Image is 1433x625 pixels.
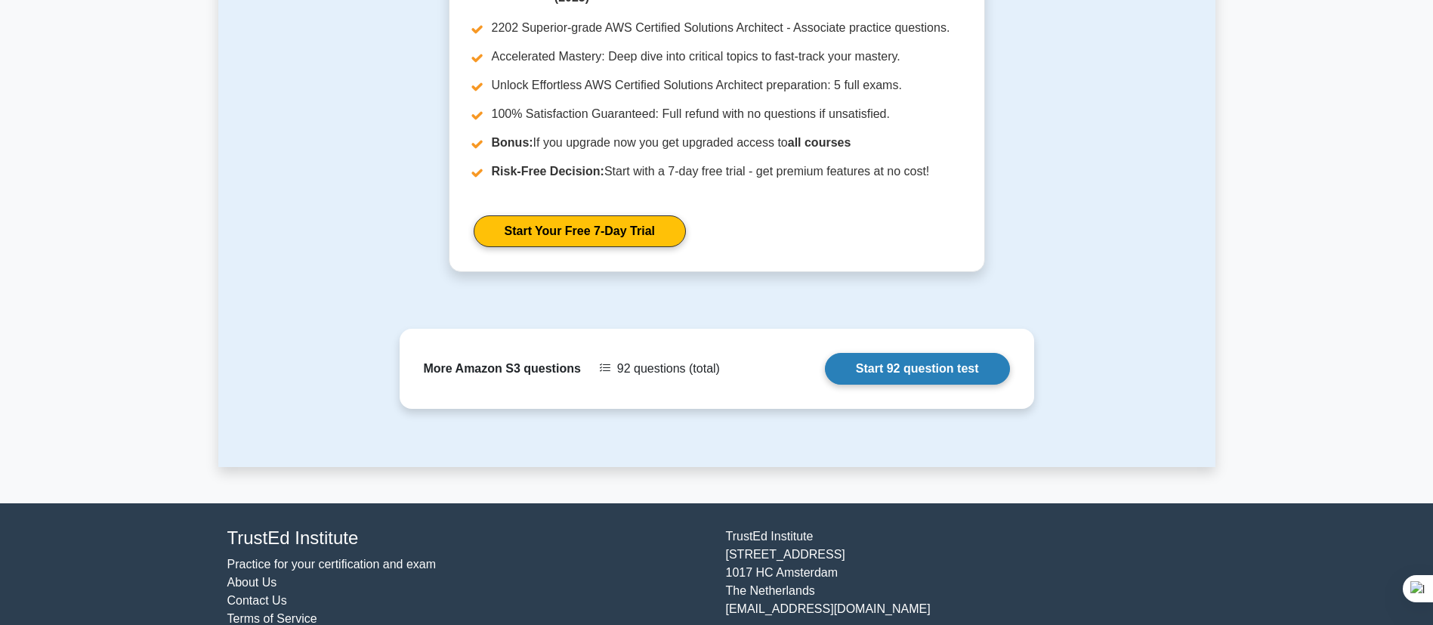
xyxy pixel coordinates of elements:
[227,612,317,625] a: Terms of Service
[227,576,277,589] a: About Us
[227,558,437,571] a: Practice for your certification and exam
[227,528,708,549] h4: TrustEd Institute
[474,215,686,247] a: Start Your Free 7-Day Trial
[227,594,287,607] a: Contact Us
[825,353,1010,385] a: Start 92 question test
